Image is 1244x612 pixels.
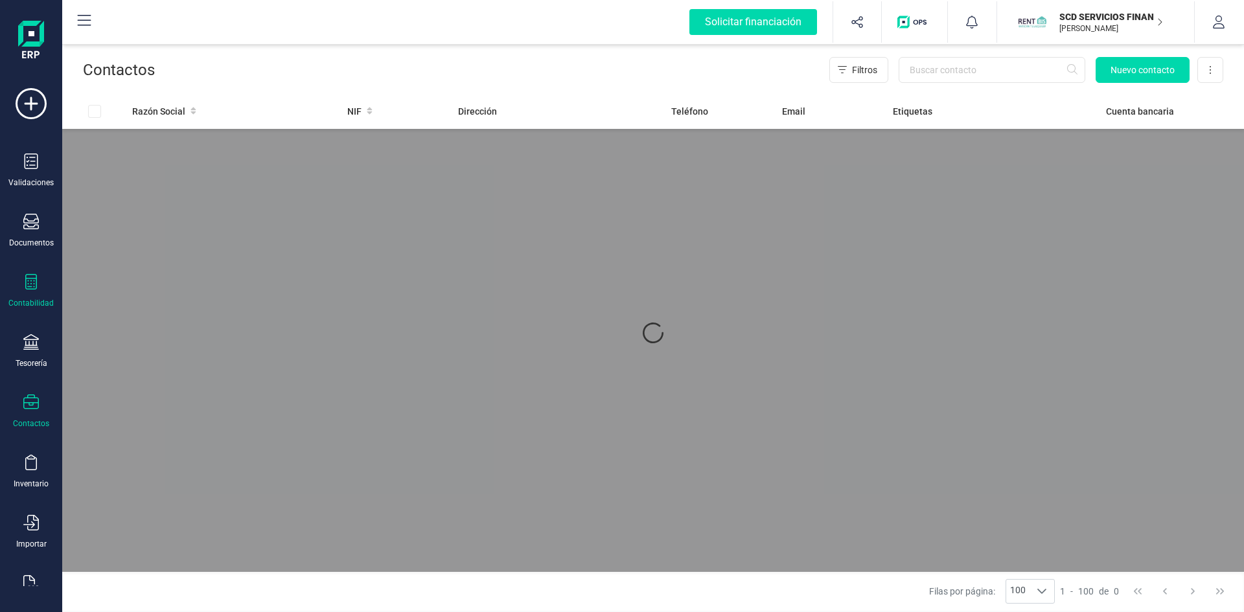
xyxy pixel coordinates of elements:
button: Solicitar financiación [674,1,833,43]
button: Last Page [1208,579,1232,604]
div: Inventario [14,479,49,489]
p: [PERSON_NAME] [1059,23,1163,34]
div: Validaciones [8,177,54,188]
span: 100 [1006,580,1030,603]
button: Next Page [1181,579,1205,604]
span: Cuenta bancaria [1106,105,1174,118]
span: 0 [1114,585,1119,598]
div: Tesorería [16,358,47,368]
input: Buscar contacto [899,57,1085,83]
img: Logo Finanedi [18,21,44,62]
span: NIF [347,105,362,118]
button: Nuevo contacto [1096,57,1190,83]
span: Nuevo contacto [1111,63,1175,76]
button: First Page [1125,579,1150,604]
div: Contactos [13,418,49,429]
p: Contactos [83,60,155,80]
span: 100 [1078,585,1094,598]
span: Razón Social [132,105,185,118]
p: SCD SERVICIOS FINANCIEROS SL [1059,10,1163,23]
span: Teléfono [671,105,708,118]
span: Etiquetas [893,105,932,118]
span: Filtros [852,63,877,76]
span: Email [782,105,805,118]
div: Filas por página: [929,579,1055,604]
img: SC [1018,8,1046,36]
div: Solicitar financiación [689,9,817,35]
button: Logo de OPS [890,1,939,43]
button: Filtros [829,57,888,83]
div: - [1060,585,1119,598]
div: Importar [16,539,47,549]
button: Previous Page [1153,579,1177,604]
div: Contabilidad [8,298,54,308]
span: de [1099,585,1109,598]
span: 1 [1060,585,1065,598]
span: Dirección [458,105,497,118]
img: Logo de OPS [897,16,932,28]
div: Documentos [9,238,54,248]
button: SCSCD SERVICIOS FINANCIEROS SL[PERSON_NAME] [1013,1,1179,43]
